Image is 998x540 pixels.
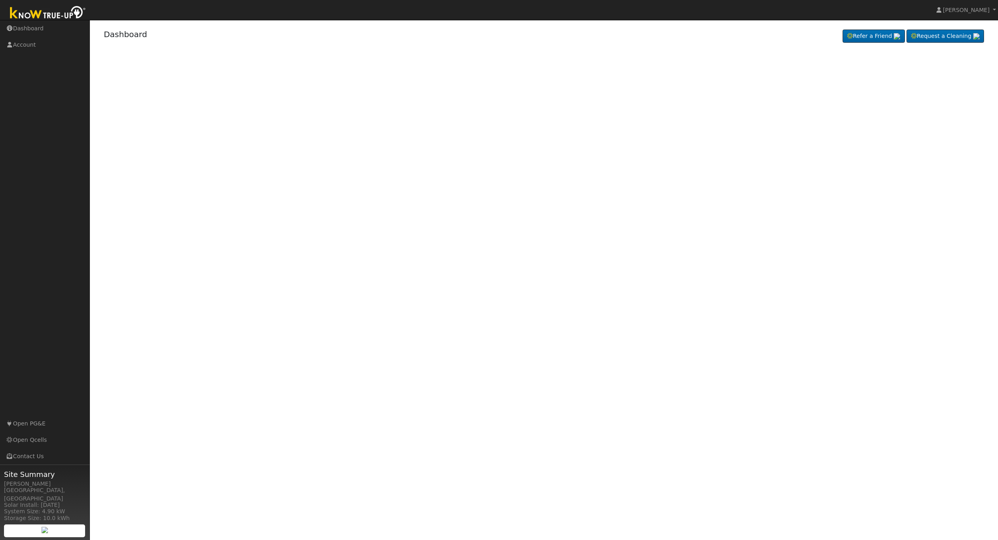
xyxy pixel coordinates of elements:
[843,30,905,43] a: Refer a Friend
[4,480,85,488] div: [PERSON_NAME]
[6,4,90,22] img: Know True-Up
[4,486,85,503] div: [GEOGRAPHIC_DATA], [GEOGRAPHIC_DATA]
[4,469,85,480] span: Site Summary
[4,501,85,509] div: Solar Install: [DATE]
[4,507,85,516] div: System Size: 4.90 kW
[907,30,984,43] a: Request a Cleaning
[42,527,48,533] img: retrieve
[104,30,147,39] a: Dashboard
[943,7,990,13] span: [PERSON_NAME]
[894,33,900,40] img: retrieve
[4,514,85,522] div: Storage Size: 10.0 kWh
[973,33,980,40] img: retrieve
